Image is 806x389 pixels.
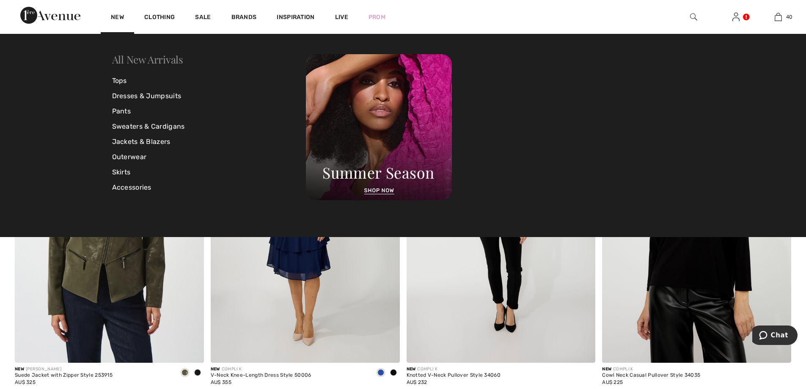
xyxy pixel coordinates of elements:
a: Dresses & Jumpsuits [112,88,306,104]
span: AU$ 225 [602,379,623,385]
a: Live [335,13,348,22]
div: Knotted V-Neck Pullover Style 34060 [407,372,501,378]
div: Cowl Neck Casual Pullover Style 34035 [602,372,700,378]
a: Tops [112,73,306,88]
span: New [407,367,416,372]
span: Inspiration [277,14,314,22]
span: New [15,367,24,372]
a: Sale [195,14,211,22]
a: Skirts [112,165,306,180]
img: Joseph Ribkoff New Arrivals [306,54,452,200]
img: 1ère Avenue [20,7,80,24]
img: My Bag [775,12,782,22]
div: V-Neck Knee-Length Dress Style 50006 [211,372,311,378]
div: Navy [374,366,387,380]
a: Pants [112,104,306,119]
a: 40 [757,12,799,22]
img: search the website [690,12,697,22]
a: Prom [369,13,385,22]
a: All New Arrivals [112,52,183,66]
a: Brands [231,14,257,22]
a: Sign In [732,13,740,21]
a: Clothing [144,14,175,22]
a: Joseph Ribkoff New Arrivals [306,123,452,131]
iframe: Opens a widget where you can chat to one of our agents [752,326,798,347]
div: Black [191,366,204,380]
div: Black [387,366,400,380]
div: COMPLI K [407,366,501,372]
div: Avocado [179,366,191,380]
img: My Info [732,12,740,22]
span: New [211,367,220,372]
div: Suede Jacket with Zipper Style 253915 [15,372,113,378]
span: 40 [786,13,793,21]
a: Accessories [112,180,306,195]
span: New [602,367,611,372]
a: Outerwear [112,149,306,165]
a: Sweaters & Cardigans [112,119,306,134]
div: COMPLI K [211,366,311,372]
span: AU$ 325 [15,379,36,385]
a: Jackets & Blazers [112,134,306,149]
span: AU$ 355 [211,379,231,385]
div: [PERSON_NAME] [15,366,113,372]
div: COMPLI K [602,366,700,372]
a: New [111,14,124,22]
span: AU$ 232 [407,379,427,385]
